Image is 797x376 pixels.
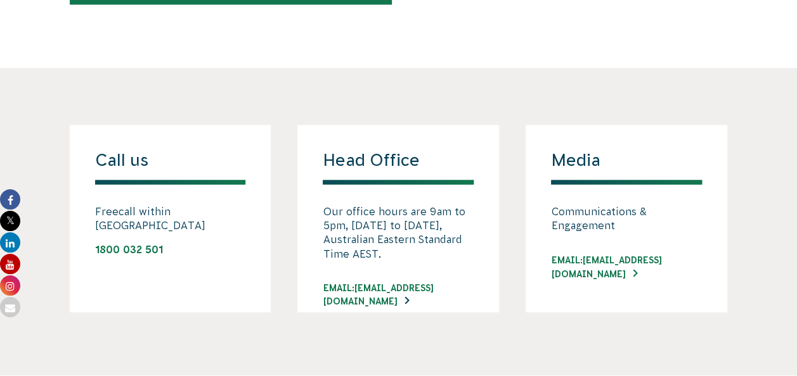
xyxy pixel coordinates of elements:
[95,244,163,255] a: 1800 032 501
[551,150,702,184] h4: Media
[551,254,702,280] a: Email:[EMAIL_ADDRESS][DOMAIN_NAME]
[95,204,246,233] p: Freecall within [GEOGRAPHIC_DATA]
[95,150,246,184] h4: Call us
[323,281,474,308] a: EMAIL:[EMAIL_ADDRESS][DOMAIN_NAME]
[551,204,702,233] p: Communications & Engagement
[323,150,474,184] h4: Head Office
[323,204,474,261] p: Our office hours are 9am to 5pm, [DATE] to [DATE], Australian Eastern Standard Time AEST.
